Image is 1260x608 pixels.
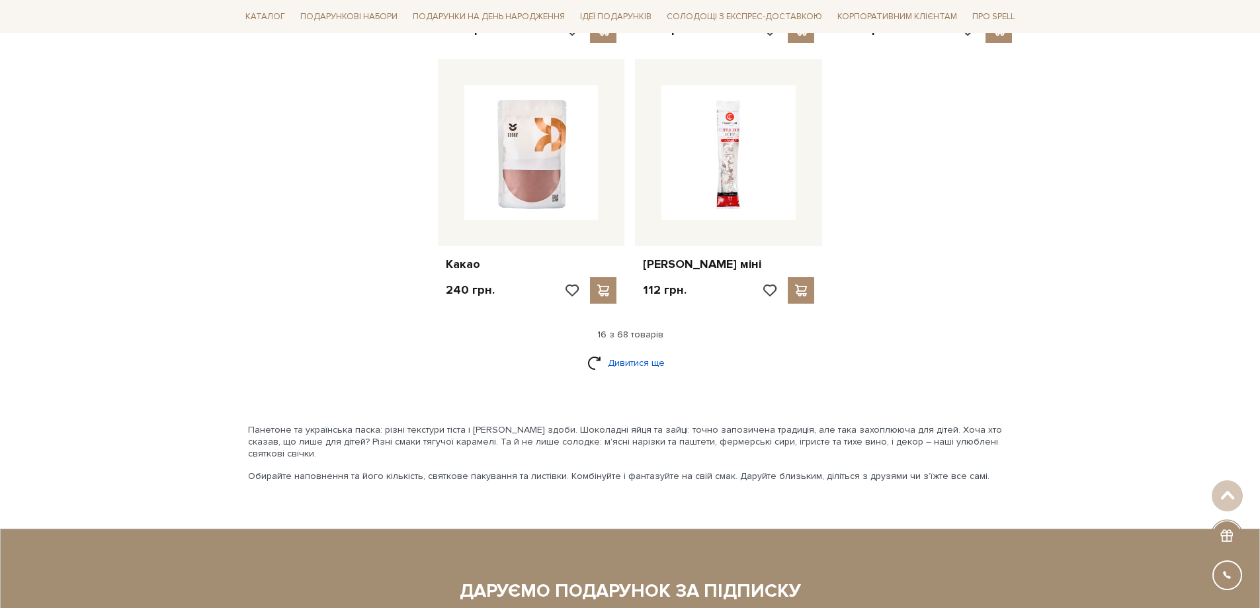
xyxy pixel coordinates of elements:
[235,329,1026,341] div: 16 з 68 товарів
[587,351,673,374] a: Дивитися ще
[248,424,1013,460] p: Панетоне та українська паска: різні текстури тіста і [PERSON_NAME] здоби. Шоколадні яйця та зайці...
[661,85,796,220] img: Ковбаса Фует міні
[240,7,290,27] a: Каталог
[643,257,814,272] a: [PERSON_NAME] міні
[446,282,495,298] p: 240 грн.
[643,282,687,298] p: 112 грн.
[295,7,403,27] a: Подарункові набори
[832,7,962,27] a: Корпоративним клієнтам
[446,257,617,272] a: Какао
[575,7,657,27] a: Ідеї подарунків
[407,7,570,27] a: Подарунки на День народження
[967,7,1020,27] a: Про Spell
[464,85,599,220] img: Какао
[661,5,827,28] a: Солодощі з експрес-доставкою
[248,470,1013,482] p: Обирайте наповнення та його кількість, святкове пакування та листівки. Комбінуйте і фантазуйте на...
